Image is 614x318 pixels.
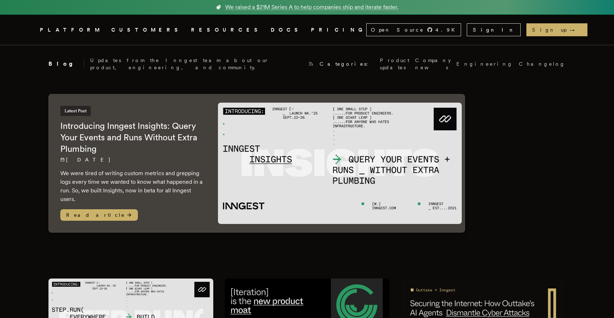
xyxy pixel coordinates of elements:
span: Latest Post [60,106,91,116]
span: 4.9 K [436,26,459,33]
p: [DATE] [60,156,204,163]
button: PLATFORM [40,25,103,34]
a: DOCS [271,25,302,34]
a: Engineering [456,60,513,67]
a: CUSTOMERS [111,25,182,34]
span: We raised a $21M Series A to help companies ship and iterate faster. [225,3,399,11]
a: PRICING [311,25,366,34]
img: Featured image for Introducing Inngest Insights: Query Your Events and Runs Without Extra Plumbin... [218,103,462,224]
a: Sign up [526,23,587,36]
span: Read article [60,209,138,221]
a: Product updates [380,57,409,71]
span: Categories: [320,60,374,67]
span: → [569,26,582,33]
a: Changelog [519,60,566,67]
h2: Blog [48,60,84,68]
button: RESOURCES [191,25,262,34]
a: Sign In [467,23,521,36]
span: Open Source [371,26,424,33]
a: Company news [415,57,451,71]
p: Updates from the Inngest team about our product, engineering, and community. [90,57,302,71]
h2: Introducing Inngest Insights: Query Your Events and Runs Without Extra Plumbing [60,120,204,155]
nav: Global [20,15,594,45]
p: We were tired of writing custom metrics and grepping logs every time we wanted to know what happe... [60,169,204,204]
a: Latest PostIntroducing Inngest Insights: Query Your Events and Runs Without Extra Plumbing[DATE] ... [48,94,465,233]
